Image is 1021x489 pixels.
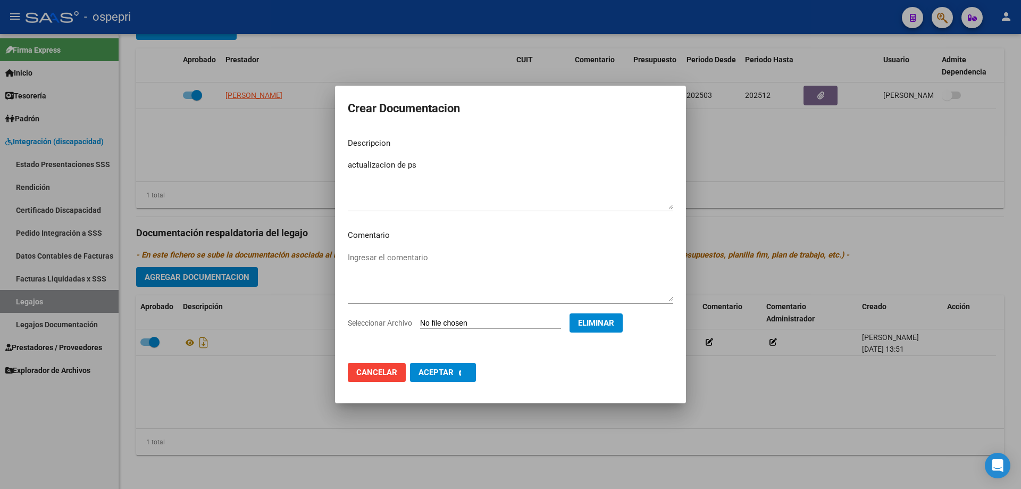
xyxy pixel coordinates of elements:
[348,319,412,327] span: Seleccionar Archivo
[348,229,673,242] p: Comentario
[348,137,673,150] p: Descripcion
[348,98,673,119] h2: Crear Documentacion
[985,453,1010,478] div: Open Intercom Messenger
[419,368,454,377] span: Aceptar
[578,318,614,328] span: Eliminar
[356,368,397,377] span: Cancelar
[570,313,623,333] button: Eliminar
[410,363,476,382] button: Aceptar
[348,363,406,382] button: Cancelar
